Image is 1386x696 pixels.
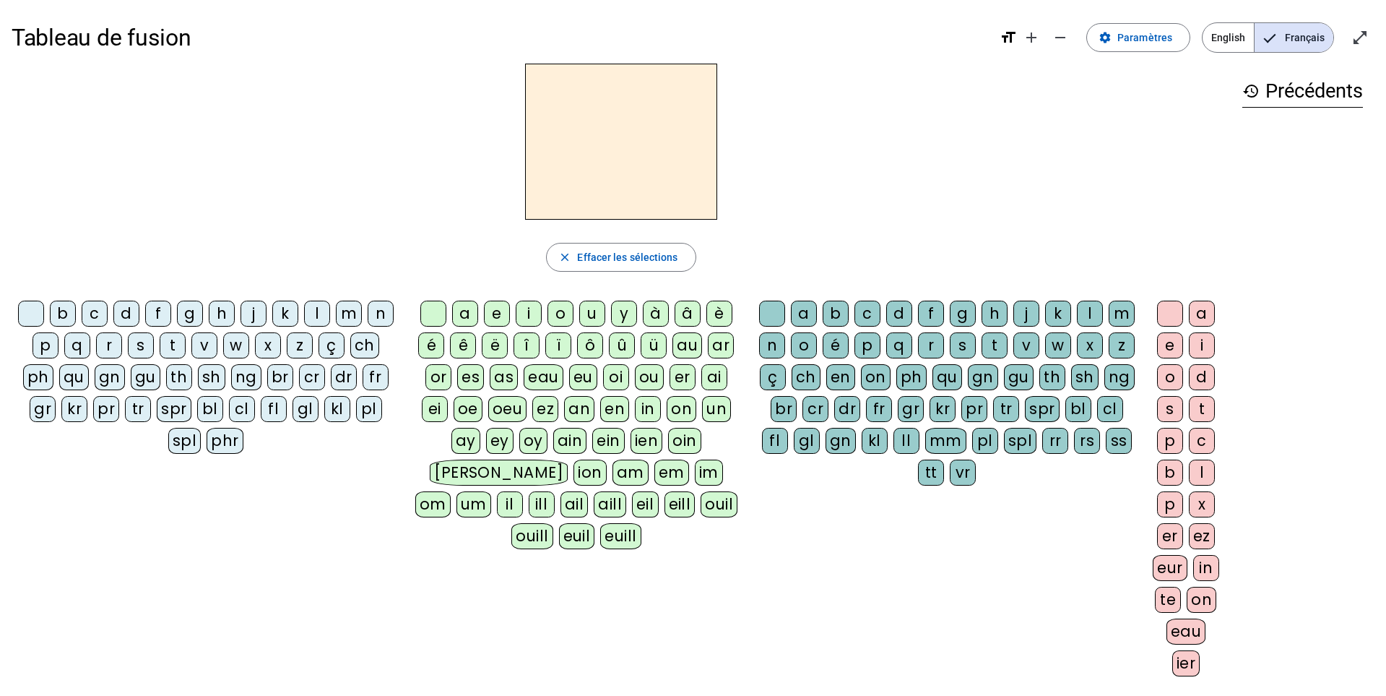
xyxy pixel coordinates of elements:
div: ç [319,332,345,358]
div: ch [792,364,820,390]
div: kl [862,428,888,454]
div: eil [632,491,659,517]
div: q [64,332,90,358]
div: rr [1042,428,1068,454]
div: euill [600,523,641,549]
div: l [304,301,330,327]
div: gu [131,364,160,390]
div: d [1189,364,1215,390]
div: rs [1074,428,1100,454]
div: er [1157,523,1183,549]
div: g [950,301,976,327]
div: te [1155,587,1181,613]
div: ph [23,364,53,390]
div: ill [529,491,555,517]
div: j [241,301,267,327]
div: k [272,301,298,327]
div: è [706,301,732,327]
button: Paramètres [1086,23,1190,52]
div: fl [261,396,287,422]
div: on [861,364,891,390]
div: ez [1189,523,1215,549]
div: ez [532,396,558,422]
div: pl [356,396,382,422]
div: l [1189,460,1215,486]
div: em [654,460,689,486]
div: oi [603,364,629,390]
div: v [191,332,217,358]
div: p [1157,428,1183,454]
div: en [600,396,629,422]
div: k [1045,301,1071,327]
div: as [490,364,518,390]
div: p [854,332,880,358]
div: s [950,332,976,358]
div: r [918,332,944,358]
div: j [1013,301,1039,327]
div: ail [560,491,589,517]
div: n [368,301,394,327]
div: t [982,332,1008,358]
div: b [1157,460,1183,486]
div: w [223,332,249,358]
div: fr [866,396,892,422]
div: d [113,301,139,327]
div: e [1157,332,1183,358]
div: b [50,301,76,327]
div: qu [59,364,89,390]
div: d [886,301,912,327]
div: ü [641,332,667,358]
div: cr [802,396,828,422]
button: Effacer les sélections [546,243,696,272]
button: Augmenter la taille de la police [1017,23,1046,52]
div: a [1189,301,1215,327]
div: im [695,460,723,486]
div: ay [451,428,480,454]
div: é [418,332,444,358]
span: Effacer les sélections [577,249,677,266]
div: eau [524,364,563,390]
div: t [1189,396,1215,422]
div: f [145,301,171,327]
div: oe [454,396,482,422]
div: oeu [488,396,527,422]
div: aill [594,491,626,517]
div: tr [993,396,1019,422]
mat-icon: close [558,251,571,264]
div: ain [553,428,587,454]
div: r [96,332,122,358]
div: er [670,364,696,390]
div: f [918,301,944,327]
div: o [547,301,573,327]
div: gl [794,428,820,454]
div: w [1045,332,1071,358]
div: ç [760,364,786,390]
mat-button-toggle-group: Language selection [1202,22,1334,53]
div: bl [1065,396,1091,422]
div: û [609,332,635,358]
div: kr [61,396,87,422]
div: n [759,332,785,358]
div: cl [1097,396,1123,422]
div: c [1189,428,1215,454]
div: gn [95,364,125,390]
div: u [579,301,605,327]
div: on [1187,587,1216,613]
div: ll [893,428,919,454]
div: v [1013,332,1039,358]
div: ph [896,364,927,390]
div: x [255,332,281,358]
div: ô [577,332,603,358]
h1: Tableau de fusion [12,14,988,61]
div: à [643,301,669,327]
div: kr [930,396,956,422]
div: ouil [701,491,737,517]
div: a [791,301,817,327]
div: sh [198,364,225,390]
div: spl [1004,428,1037,454]
div: on [667,396,696,422]
div: pr [93,396,119,422]
div: ch [350,332,379,358]
div: th [1039,364,1065,390]
div: t [160,332,186,358]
